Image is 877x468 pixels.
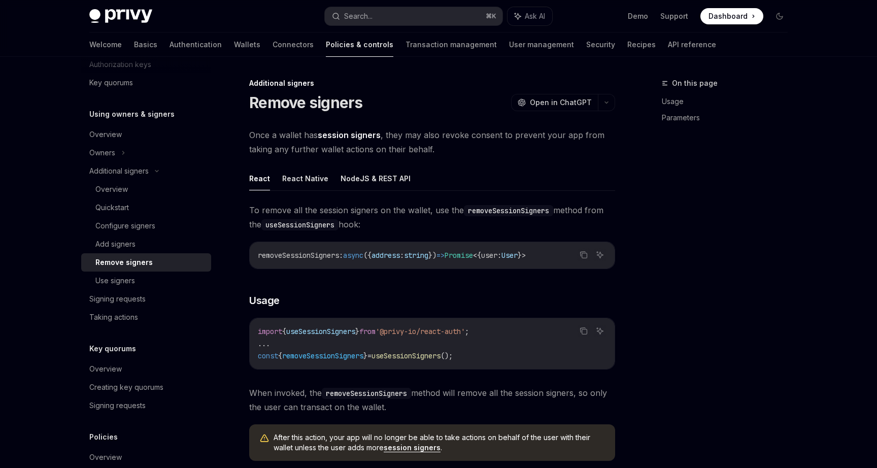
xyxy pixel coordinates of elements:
div: Search... [344,10,373,22]
a: Transaction management [406,32,497,57]
span: User [501,251,518,260]
button: Search...⌘K [325,7,502,25]
span: async [343,251,363,260]
code: removeSessionSigners [322,388,411,399]
span: => [436,251,445,260]
button: Toggle dark mode [771,8,788,24]
span: useSessionSigners [286,327,355,336]
a: Overview [81,180,211,198]
a: Recipes [627,32,656,57]
h1: Remove signers [249,93,363,112]
a: Demo [628,11,648,21]
span: user [481,251,497,260]
a: API reference [668,32,716,57]
span: : [339,251,343,260]
a: Add signers [81,235,211,253]
code: removeSessionSigners [464,205,553,216]
h5: Key quorums [89,343,136,355]
a: Signing requests [81,396,211,415]
div: Creating key quorums [89,381,163,393]
a: Dashboard [700,8,763,24]
span: }) [428,251,436,260]
a: Overview [81,360,211,378]
a: Authentication [170,32,222,57]
span: } [355,327,359,336]
a: session signers [318,130,381,141]
span: After this action, your app will no longer be able to take actions on behalf of the user with the... [274,432,605,453]
button: React [249,166,270,190]
span: from [359,327,376,336]
a: Security [586,32,615,57]
button: Ask AI [593,324,606,338]
a: Configure signers [81,217,211,235]
a: User management [509,32,574,57]
span: removeSessionSigners [258,251,339,260]
span: ({ [363,251,372,260]
div: Add signers [95,238,136,250]
a: Key quorums [81,74,211,92]
span: } [518,251,522,260]
a: Signing requests [81,290,211,308]
button: NodeJS & REST API [341,166,411,190]
div: Signing requests [89,399,146,412]
span: : [400,251,404,260]
div: Additional signers [249,78,615,88]
div: Owners [89,147,115,159]
a: Wallets [234,32,260,57]
span: import [258,327,282,336]
span: Open in ChatGPT [530,97,592,108]
a: Use signers [81,272,211,290]
a: Overview [81,125,211,144]
span: '@privy-io/react-auth' [376,327,465,336]
a: Remove signers [81,253,211,272]
div: Additional signers [89,165,149,177]
span: { [278,351,282,360]
a: Welcome [89,32,122,57]
div: Key quorums [89,77,133,89]
h5: Using owners & signers [89,108,175,120]
a: session signers [384,443,441,452]
span: On this page [672,77,718,89]
span: (); [441,351,453,360]
button: Copy the contents from the code block [577,324,590,338]
span: ; [465,327,469,336]
a: Overview [81,448,211,466]
span: When invoked, the method will remove all the session signers, so only the user can transact on th... [249,386,615,414]
span: < [473,251,477,260]
a: Taking actions [81,308,211,326]
span: Usage [249,293,280,308]
button: Open in ChatGPT [511,94,598,111]
svg: Warning [259,433,269,444]
span: ⌘ K [486,12,496,20]
div: Overview [89,451,122,463]
span: : [497,251,501,260]
button: Ask AI [508,7,552,25]
a: Support [660,11,688,21]
span: const [258,351,278,360]
a: Policies & controls [326,32,393,57]
a: Connectors [273,32,314,57]
code: useSessionSigners [261,219,339,230]
a: Usage [662,93,796,110]
a: Creating key quorums [81,378,211,396]
div: Overview [95,183,128,195]
a: Quickstart [81,198,211,217]
span: Dashboard [709,11,748,21]
span: removeSessionSigners [282,351,363,360]
h5: Policies [89,431,118,443]
span: string [404,251,428,260]
div: Use signers [95,275,135,287]
span: { [477,251,481,260]
span: Once a wallet has , they may also revoke consent to prevent your app from taking any further wall... [249,128,615,156]
div: Overview [89,128,122,141]
img: dark logo [89,9,152,23]
button: React Native [282,166,328,190]
span: address [372,251,400,260]
span: > [522,251,526,260]
button: Copy the contents from the code block [577,248,590,261]
div: Remove signers [95,256,153,269]
a: Basics [134,32,157,57]
a: Parameters [662,110,796,126]
button: Ask AI [593,248,606,261]
div: Quickstart [95,202,129,214]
